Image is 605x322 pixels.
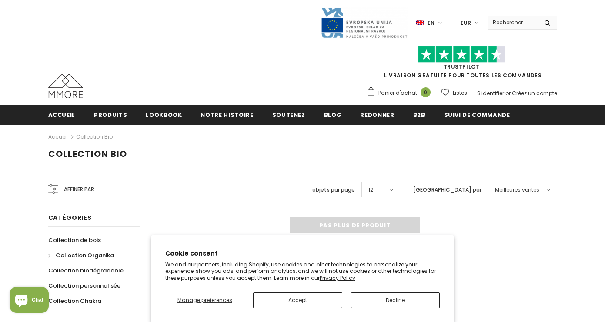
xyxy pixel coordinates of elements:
a: Collection personnalisée [48,278,120,293]
input: Search Site [488,16,538,29]
a: Créez un compte [512,90,557,97]
span: Collection Organika [56,251,114,259]
span: en [428,19,435,27]
label: [GEOGRAPHIC_DATA] par [413,186,481,194]
span: Collection de bois [48,236,101,244]
a: Accueil [48,132,68,142]
a: Blog [324,105,342,124]
span: Accueil [48,111,76,119]
a: Produits [94,105,127,124]
span: Listes [453,89,467,97]
h2: Cookie consent [165,249,440,258]
a: Listes [441,85,467,100]
a: B2B [413,105,425,124]
img: i-lang-1.png [416,19,424,27]
button: Accept [253,292,342,308]
a: S'identifier [477,90,504,97]
a: Notre histoire [201,105,253,124]
a: Collection Chakra [48,293,101,309]
img: Javni Razpis [321,7,408,39]
span: Affiner par [64,185,94,194]
a: Lookbook [146,105,182,124]
inbox-online-store-chat: Shopify online store chat [7,287,51,315]
a: Suivi de commande [444,105,510,124]
p: We and our partners, including Shopify, use cookies and other technologies to personalize your ex... [165,261,440,282]
a: Accueil [48,105,76,124]
a: Redonner [360,105,394,124]
img: Cas MMORE [48,74,83,98]
span: Panier d'achat [378,89,417,97]
span: Catégories [48,213,92,222]
a: Collection de bois [48,232,101,248]
span: Notre histoire [201,111,253,119]
button: Decline [351,292,440,308]
span: Meilleures ventes [495,186,539,194]
span: soutenez [272,111,305,119]
a: Javni Razpis [321,19,408,26]
a: Collection biodégradable [48,263,124,278]
img: Faites confiance aux étoiles pilotes [418,46,505,63]
span: Lookbook [146,111,182,119]
span: Manage preferences [177,296,232,304]
span: Collection Bio [48,148,127,160]
a: soutenez [272,105,305,124]
span: Suivi de commande [444,111,510,119]
a: Privacy Policy [320,274,355,282]
a: Collection Organika [48,248,114,263]
span: Collection personnalisée [48,282,120,290]
span: EUR [461,19,471,27]
span: LIVRAISON GRATUITE POUR TOUTES LES COMMANDES [366,50,557,79]
button: Manage preferences [165,292,245,308]
label: objets par page [312,186,355,194]
span: or [505,90,511,97]
span: Blog [324,111,342,119]
a: Panier d'achat 0 [366,86,435,100]
a: Collection Bio [76,133,113,140]
span: Redonner [360,111,394,119]
span: Collection Chakra [48,297,101,305]
span: B2B [413,111,425,119]
span: Produits [94,111,127,119]
span: 12 [368,186,373,194]
span: 0 [421,87,431,97]
a: TrustPilot [444,63,480,70]
span: Collection biodégradable [48,266,124,275]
